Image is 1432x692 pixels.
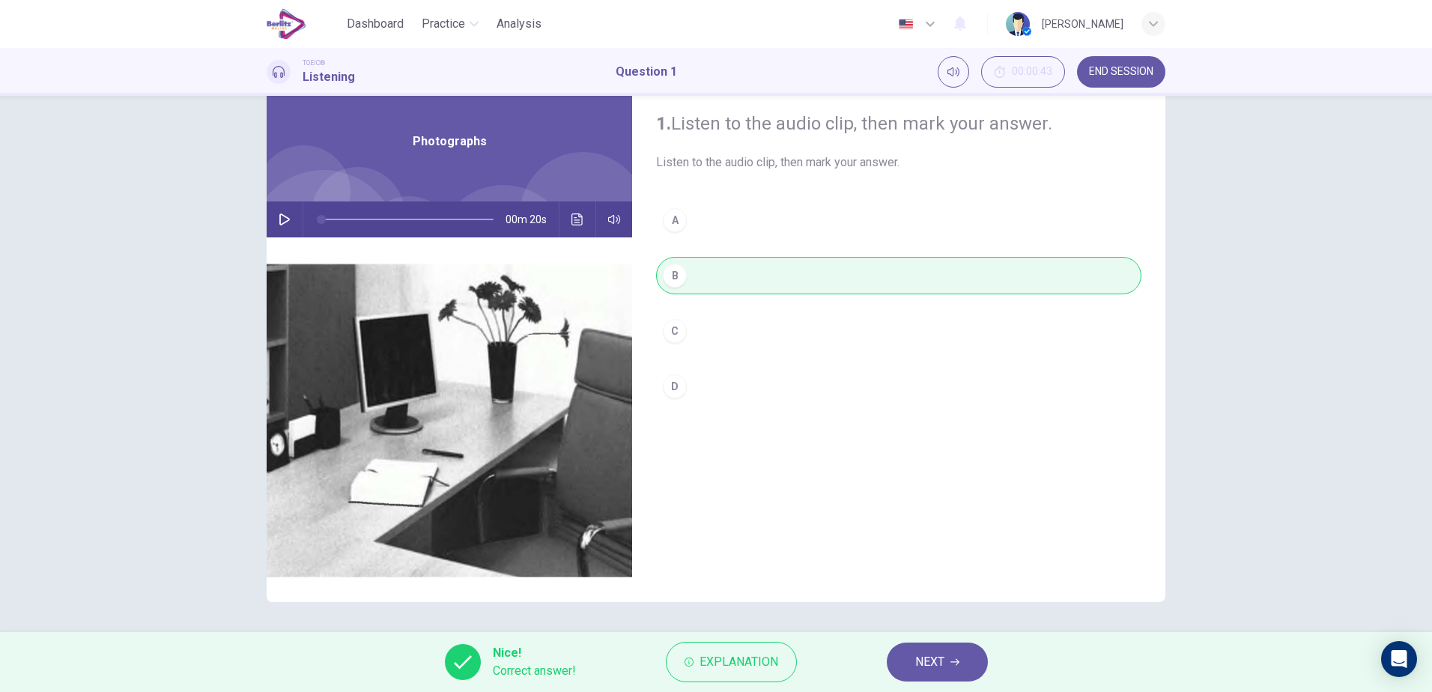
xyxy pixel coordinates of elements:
[915,652,944,673] span: NEXT
[267,9,341,39] a: EduSynch logo
[493,662,576,680] span: Correct answer!
[416,10,485,37] button: Practice
[422,15,465,33] span: Practice
[887,643,988,682] button: NEXT
[1006,12,1030,36] img: Profile picture
[506,201,559,237] span: 00m 20s
[1012,66,1052,78] span: 00:00:43
[938,56,969,88] div: Mute
[493,644,576,662] span: Nice!
[491,10,547,37] button: Analysis
[981,56,1065,88] button: 00:00:43
[267,9,306,39] img: EduSynch logo
[267,237,632,602] img: Photographs
[656,154,1141,172] span: Listen to the audio clip, then mark your answer.
[666,642,797,682] button: Explanation
[347,15,404,33] span: Dashboard
[497,15,541,33] span: Analysis
[981,56,1065,88] div: Hide
[341,10,410,37] button: Dashboard
[1077,56,1165,88] button: END SESSION
[565,201,589,237] button: Click to see the audio transcription
[303,58,325,68] span: TOEIC®
[700,652,778,673] span: Explanation
[656,112,1141,136] h4: Listen to the audio clip, then mark your answer.
[1042,15,1123,33] div: [PERSON_NAME]
[656,113,671,134] strong: 1.
[1381,641,1417,677] div: Open Intercom Messenger
[303,68,355,86] h1: Listening
[1089,66,1153,78] span: END SESSION
[896,19,915,30] img: en
[413,133,487,151] span: Photographs
[616,63,677,81] h1: Question 1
